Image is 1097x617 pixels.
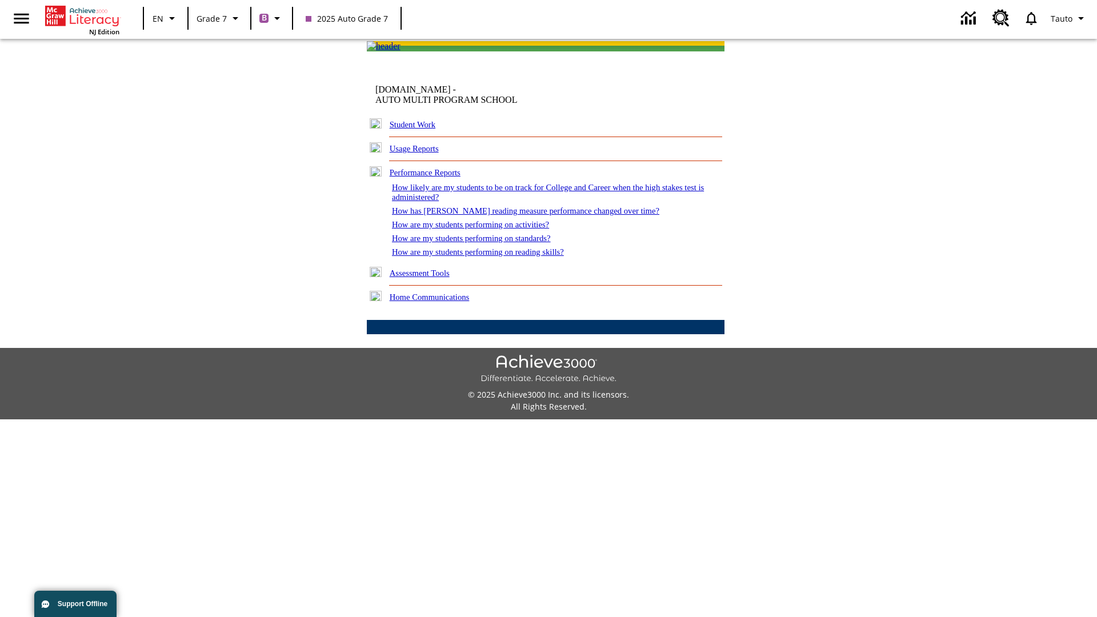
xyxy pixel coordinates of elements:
[390,293,470,302] a: Home Communications
[390,120,435,129] a: Student Work
[392,234,551,243] a: How are my students performing on standards?
[34,591,117,617] button: Support Offline
[392,183,704,202] a: How likely are my students to be on track for College and Career when the high stakes test is adm...
[986,3,1016,34] a: Resource Center, Will open in new tab
[197,13,227,25] span: Grade 7
[392,247,564,257] a: How are my students performing on reading skills?
[1016,3,1046,33] a: Notifications
[390,269,450,278] a: Assessment Tools
[370,142,382,153] img: plus.gif
[255,8,289,29] button: Boost Class color is purple. Change class color
[5,2,38,35] button: Open side menu
[262,11,267,25] span: B
[192,8,247,29] button: Grade: Grade 7, Select a grade
[375,95,517,105] nobr: AUTO MULTI PROGRAM SCHOOL
[153,13,163,25] span: EN
[370,166,382,177] img: minus.gif
[392,220,549,229] a: How are my students performing on activities?
[370,267,382,277] img: plus.gif
[1046,8,1092,29] button: Profile/Settings
[375,85,586,105] td: [DOMAIN_NAME] -
[1051,13,1072,25] span: Tauto
[481,355,616,384] img: Achieve3000 Differentiate Accelerate Achieve
[58,600,107,608] span: Support Offline
[306,13,388,25] span: 2025 Auto Grade 7
[89,27,119,36] span: NJ Edition
[45,3,119,36] div: Home
[370,118,382,129] img: plus.gif
[390,144,439,153] a: Usage Reports
[390,168,461,177] a: Performance Reports
[370,291,382,301] img: plus.gif
[954,3,986,34] a: Data Center
[392,206,659,215] a: How has [PERSON_NAME] reading measure performance changed over time?
[367,41,401,51] img: header
[147,8,184,29] button: Language: EN, Select a language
